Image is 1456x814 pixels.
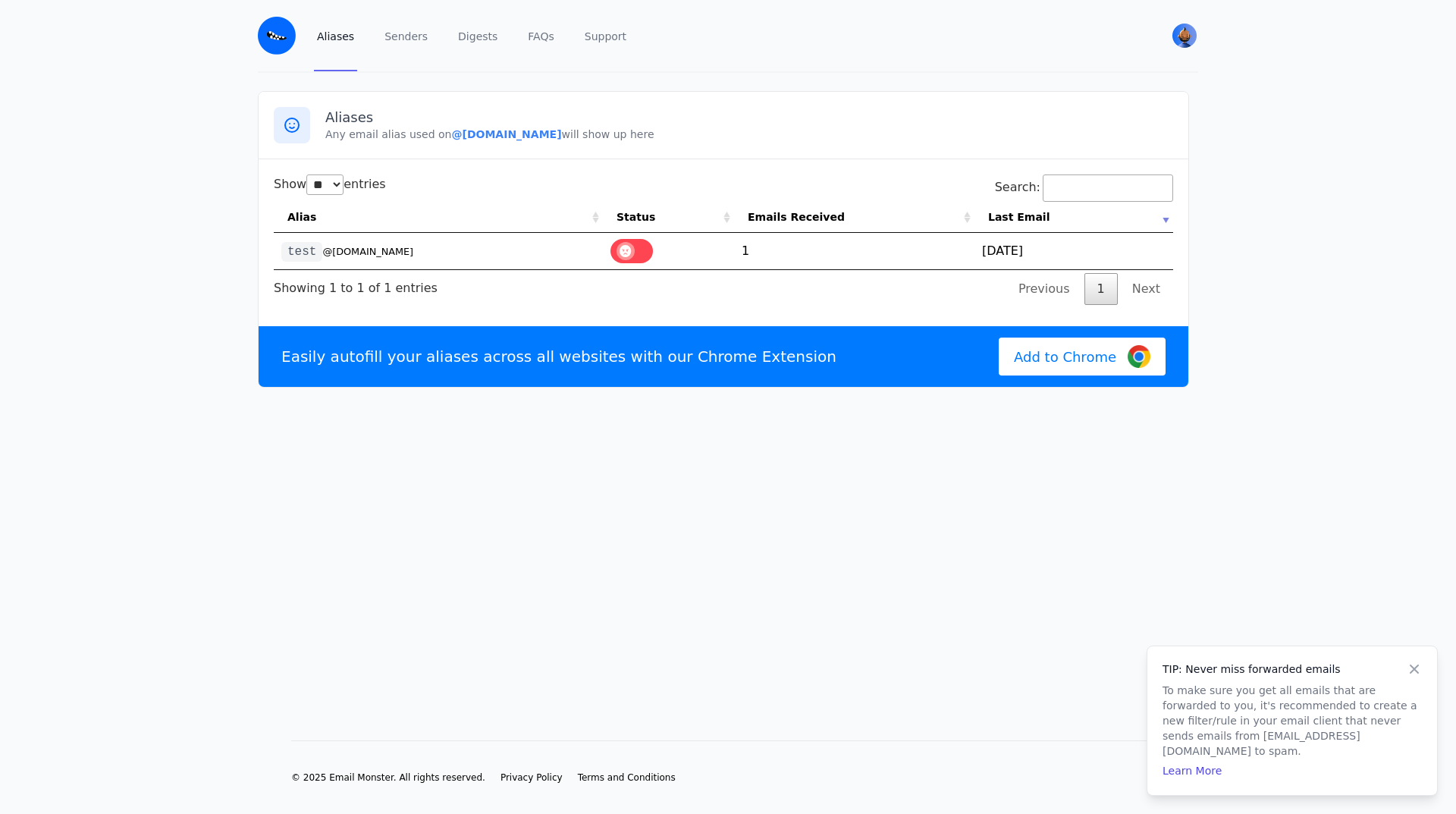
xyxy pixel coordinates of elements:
[578,772,676,784] a: Terms and Conditions
[995,180,1173,194] label: Search:
[1128,345,1150,368] img: Google Chrome Logo
[974,202,1173,233] th: Last Email: activate to sort column ascending
[451,128,561,140] b: @[DOMAIN_NAME]
[325,127,1173,142] p: Any email alias used on will show up here
[274,202,603,233] th: Alias: activate to sort column ascending
[734,233,974,269] td: 1
[500,772,563,784] a: Privacy Policy
[325,108,1173,127] h3: Aliases
[1163,765,1222,777] a: Learn More
[291,772,485,784] li: © 2025 Email Monster. All rights reserved.
[306,174,344,195] select: Showentries
[1014,347,1116,367] span: Add to Chrome
[281,346,836,367] p: Easily autofill your aliases across all websites with our Chrome Extension
[322,246,413,257] small: @[DOMAIN_NAME]
[578,772,676,783] span: Terms and Conditions
[281,242,322,262] code: test
[1163,662,1422,677] h4: TIP: Never miss forwarded emails
[1171,22,1198,49] button: User menu
[1043,174,1173,202] input: Search:
[999,338,1166,376] a: Add to Chrome
[274,270,438,297] div: Showing 1 to 1 of 1 entries
[1006,273,1083,305] a: Previous
[274,177,386,191] label: Show entries
[258,17,296,55] img: Email Monster
[500,772,563,783] span: Privacy Policy
[603,202,734,233] th: Status: activate to sort column ascending
[734,202,974,233] th: Emails Received: activate to sort column ascending
[1163,683,1422,759] p: To make sure you get all emails that are forwarded to you, it's recommended to create a new filte...
[1084,273,1118,305] a: 1
[974,233,1173,269] td: [DATE]
[1172,24,1197,48] img: kob's Avatar
[1119,273,1173,305] a: Next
